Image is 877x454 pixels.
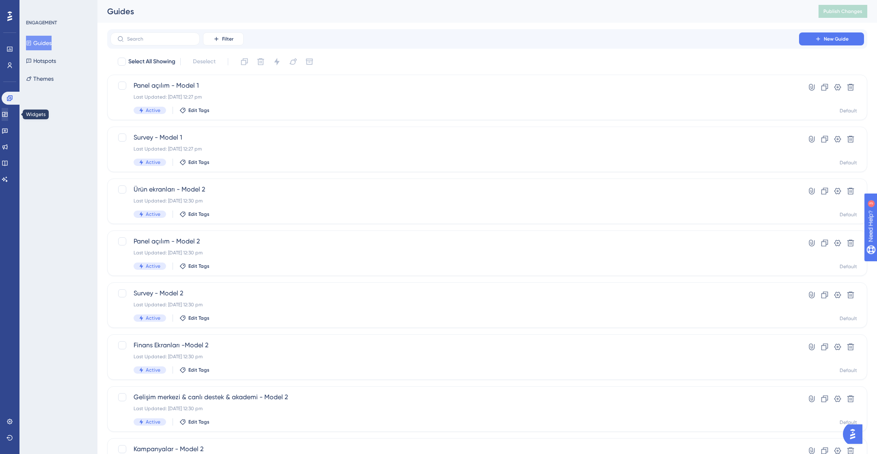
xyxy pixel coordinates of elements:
[26,36,52,50] button: Guides
[188,107,210,114] span: Edit Tags
[840,263,857,270] div: Default
[179,367,210,373] button: Edit Tags
[134,250,776,256] div: Last Updated: [DATE] 12:30 pm
[203,32,244,45] button: Filter
[127,36,193,42] input: Search
[26,71,54,86] button: Themes
[840,211,857,218] div: Default
[107,6,798,17] div: Guides
[146,107,160,114] span: Active
[799,32,864,45] button: New Guide
[134,301,776,308] div: Last Updated: [DATE] 12:30 pm
[134,94,776,100] div: Last Updated: [DATE] 12:27 pm
[843,422,867,446] iframe: UserGuiding AI Assistant Launcher
[134,340,776,350] span: Finans Ekranları -Model 2
[179,263,210,269] button: Edit Tags
[179,159,210,166] button: Edit Tags
[146,419,160,425] span: Active
[188,159,210,166] span: Edit Tags
[26,54,56,68] button: Hotspots
[134,392,776,402] span: Gelişim merkezi & canlı destek & akademi - Model 2
[134,288,776,298] span: Survey - Model 2
[128,57,175,67] span: Select All Showing
[824,36,849,42] span: New Guide
[819,5,867,18] button: Publish Changes
[134,133,776,142] span: Survey - Model 1
[134,81,776,90] span: Panel açılım - Model 1
[134,185,776,194] span: Ürün ekranları - Model 2
[188,211,210,217] span: Edit Tags
[134,237,776,246] span: Panel açılım - Model 2
[840,159,857,166] div: Default
[134,353,776,360] div: Last Updated: [DATE] 12:30 pm
[19,2,51,12] span: Need Help?
[134,198,776,204] div: Last Updated: [DATE] 12:30 pm
[56,4,59,11] div: 3
[188,315,210,321] span: Edit Tags
[193,57,216,67] span: Deselect
[840,419,857,426] div: Default
[146,315,160,321] span: Active
[146,263,160,269] span: Active
[26,19,57,26] div: ENGAGEMENT
[188,263,210,269] span: Edit Tags
[134,444,776,454] span: Kampanyalar - Model 2
[222,36,233,42] span: Filter
[179,107,210,114] button: Edit Tags
[179,419,210,425] button: Edit Tags
[840,108,857,114] div: Default
[186,54,223,69] button: Deselect
[840,367,857,374] div: Default
[188,367,210,373] span: Edit Tags
[188,419,210,425] span: Edit Tags
[179,211,210,217] button: Edit Tags
[146,211,160,217] span: Active
[134,405,776,412] div: Last Updated: [DATE] 12:30 pm
[134,146,776,152] div: Last Updated: [DATE] 12:27 pm
[146,159,160,166] span: Active
[146,367,160,373] span: Active
[179,315,210,321] button: Edit Tags
[840,315,857,322] div: Default
[823,8,862,15] span: Publish Changes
